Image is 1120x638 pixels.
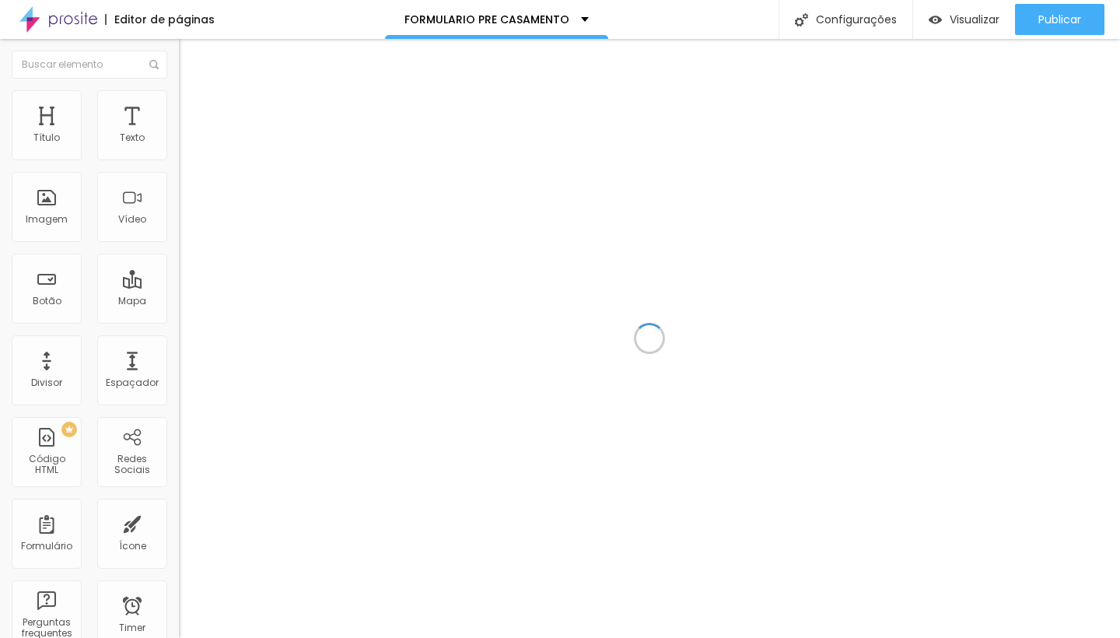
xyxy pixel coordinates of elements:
[119,541,146,552] div: Ícone
[929,13,942,26] img: view-1.svg
[149,60,159,69] img: Icone
[120,132,145,143] div: Texto
[21,541,72,552] div: Formulário
[1038,13,1081,26] span: Publicar
[118,296,146,307] div: Mapa
[33,132,60,143] div: Título
[404,14,569,25] p: FORMULARIO PRE CASAMENTO
[33,296,61,307] div: Botão
[26,214,68,225] div: Imagem
[31,377,62,388] div: Divisor
[118,214,146,225] div: Vídeo
[12,51,167,79] input: Buscar elemento
[16,454,77,476] div: Código HTML
[1015,4,1104,35] button: Publicar
[913,4,1015,35] button: Visualizar
[106,377,159,388] div: Espaçador
[950,13,999,26] span: Visualizar
[101,454,163,476] div: Redes Sociais
[795,13,808,26] img: Icone
[119,622,145,633] div: Timer
[105,14,215,25] div: Editor de páginas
